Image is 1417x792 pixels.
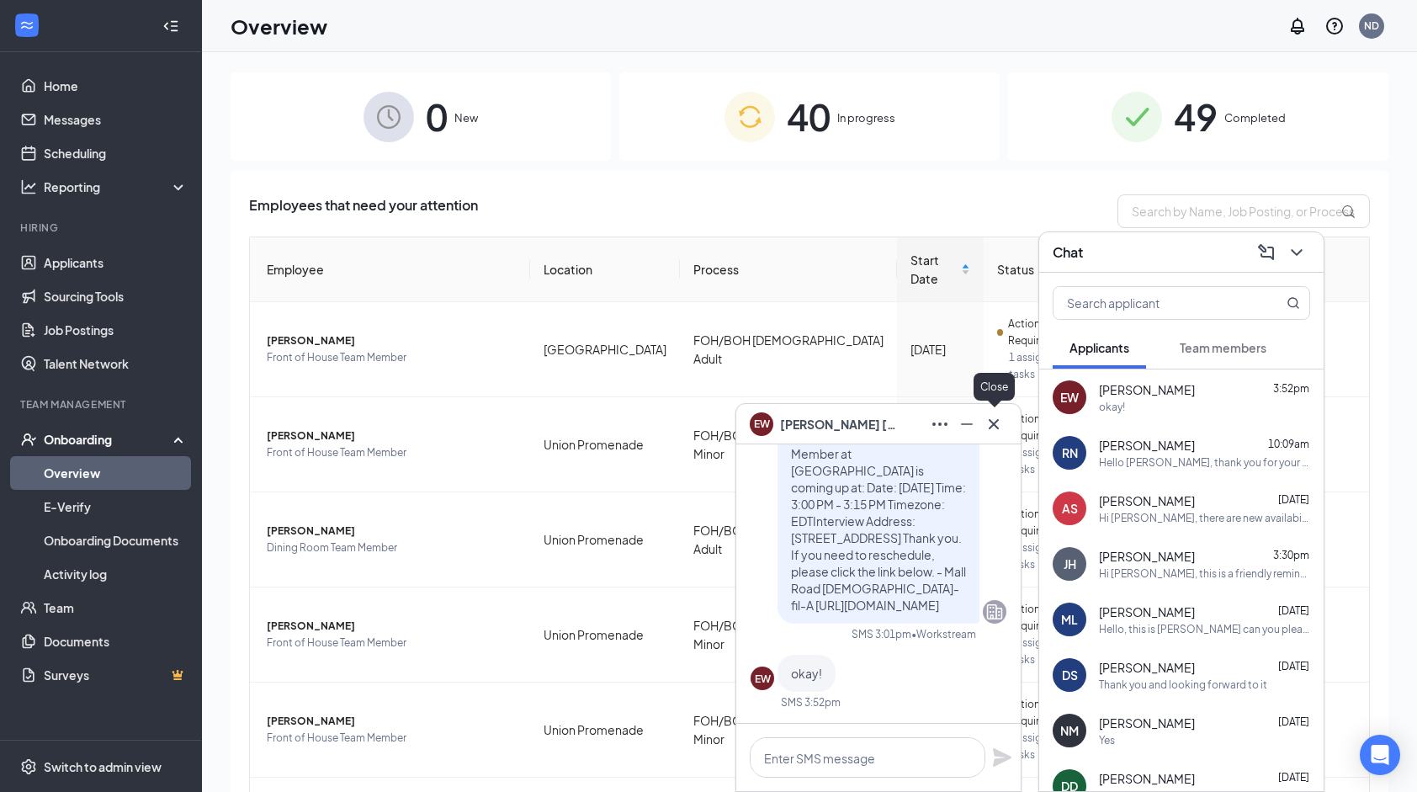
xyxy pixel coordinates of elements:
[20,221,184,235] div: Hiring
[44,524,188,557] a: Onboarding Documents
[781,695,841,710] div: SMS 3:52pm
[755,672,771,686] div: EW
[1069,340,1129,355] span: Applicants
[426,88,448,146] span: 0
[837,109,895,126] span: In progress
[44,347,188,380] a: Talent Network
[957,414,977,434] svg: Minimize
[20,397,184,412] div: Team Management
[992,747,1012,768] svg: Plane
[267,428,517,444] span: [PERSON_NAME]
[926,411,953,438] button: Ellipses
[1287,242,1307,263] svg: ChevronDown
[984,602,1005,622] svg: Company
[984,414,1004,434] svg: Cross
[852,627,911,641] div: SMS 3:01pm
[44,103,188,136] a: Messages
[1224,109,1286,126] span: Completed
[1099,770,1195,787] span: [PERSON_NAME]
[930,414,950,434] svg: Ellipses
[1060,722,1079,739] div: NM
[791,666,822,681] span: okay!
[1278,771,1309,784] span: [DATE]
[44,136,188,170] a: Scheduling
[1174,88,1218,146] span: 49
[1099,381,1195,398] span: [PERSON_NAME]
[44,758,162,775] div: Switch to admin view
[267,730,517,747] span: Front of House Team Member
[980,411,1007,438] button: Cross
[1324,16,1345,36] svg: QuestionInfo
[267,713,517,730] span: [PERSON_NAME]
[44,490,188,524] a: E-Verify
[44,246,188,279] a: Applicants
[787,88,831,146] span: 40
[162,18,179,35] svg: Collapse
[19,17,35,34] svg: WorkstreamLogo
[1360,735,1400,775] div: Open Intercom Messenger
[911,627,976,641] span: • Workstream
[1287,296,1300,310] svg: MagnifyingGlass
[20,758,37,775] svg: Settings
[997,260,1063,279] span: Status
[530,302,680,397] td: [GEOGRAPHIC_DATA]
[1064,555,1076,572] div: JH
[1278,660,1309,672] span: [DATE]
[44,625,188,658] a: Documents
[530,492,680,587] td: Union Promenade
[1099,678,1267,692] div: Thank you and looking forward to it
[1364,19,1379,33] div: ND
[791,362,966,613] span: Hi [PERSON_NAME], this is a friendly reminder. Your interview with [DEMOGRAPHIC_DATA]-fil-A for F...
[267,523,517,540] span: [PERSON_NAME]
[231,12,327,40] h1: Overview
[680,492,897,587] td: FOH/BOH [DEMOGRAPHIC_DATA] Adult
[44,431,173,448] div: Onboarding
[1278,715,1309,728] span: [DATE]
[1180,340,1266,355] span: Team members
[20,431,37,448] svg: UserCheck
[530,237,680,302] th: Location
[984,237,1089,302] th: Status
[974,373,1015,401] div: Close
[44,456,188,490] a: Overview
[1268,438,1309,450] span: 10:09am
[1099,715,1195,731] span: [PERSON_NAME]
[267,444,517,461] span: Front of House Team Member
[1099,622,1310,636] div: Hello, this is [PERSON_NAME] can you please resend the link so I be available to sign it. Thank you
[1099,455,1310,470] div: Hello [PERSON_NAME], thank you for your application! Would you be available to work at 5am instea...
[680,302,897,397] td: FOH/BOH [DEMOGRAPHIC_DATA] Adult
[1256,242,1276,263] svg: ComposeMessage
[1278,604,1309,617] span: [DATE]
[1099,659,1195,676] span: [PERSON_NAME]
[1278,493,1309,506] span: [DATE]
[267,540,517,556] span: Dining Room Team Member
[1061,611,1078,628] div: ML
[20,178,37,195] svg: Analysis
[1053,243,1083,262] h3: Chat
[454,109,478,126] span: New
[1253,239,1280,266] button: ComposeMessage
[44,658,188,692] a: SurveysCrown
[1062,444,1078,461] div: RN
[530,587,680,683] td: Union Promenade
[44,591,188,625] a: Team
[44,69,188,103] a: Home
[44,313,188,347] a: Job Postings
[1099,548,1195,565] span: [PERSON_NAME]
[780,415,898,433] span: [PERSON_NAME] [PERSON_NAME]
[1053,287,1253,319] input: Search applicant
[267,618,517,635] span: [PERSON_NAME]
[1099,733,1115,747] div: Yes
[530,397,680,492] td: Union Promenade
[44,557,188,591] a: Activity log
[680,237,897,302] th: Process
[953,411,980,438] button: Minimize
[1117,194,1370,228] input: Search by Name, Job Posting, or Process
[1062,500,1078,517] div: AS
[1273,549,1309,561] span: 3:30pm
[1273,382,1309,395] span: 3:52pm
[267,635,517,651] span: Front of House Team Member
[1287,16,1308,36] svg: Notifications
[910,251,958,288] span: Start Date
